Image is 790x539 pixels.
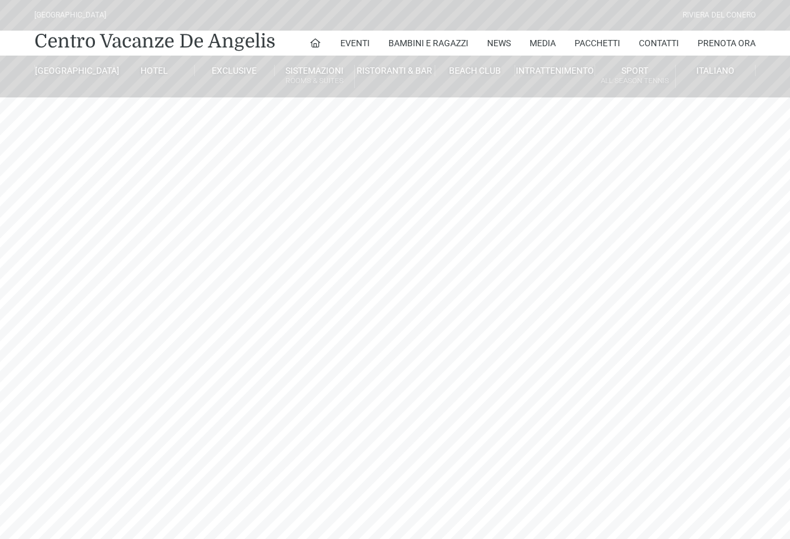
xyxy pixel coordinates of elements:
[515,65,595,76] a: Intrattenimento
[435,65,515,76] a: Beach Club
[340,31,370,56] a: Eventi
[388,31,468,56] a: Bambini e Ragazzi
[676,65,756,76] a: Italiano
[34,29,275,54] a: Centro Vacanze De Angelis
[595,65,675,88] a: SportAll Season Tennis
[487,31,511,56] a: News
[114,65,194,76] a: Hotel
[195,65,275,76] a: Exclusive
[355,65,435,76] a: Ristoranti & Bar
[698,31,756,56] a: Prenota Ora
[275,65,355,88] a: SistemazioniRooms & Suites
[595,75,674,87] small: All Season Tennis
[683,9,756,21] div: Riviera Del Conero
[639,31,679,56] a: Contatti
[696,66,734,76] span: Italiano
[530,31,556,56] a: Media
[575,31,620,56] a: Pacchetti
[34,9,106,21] div: [GEOGRAPHIC_DATA]
[275,75,354,87] small: Rooms & Suites
[34,65,114,76] a: [GEOGRAPHIC_DATA]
